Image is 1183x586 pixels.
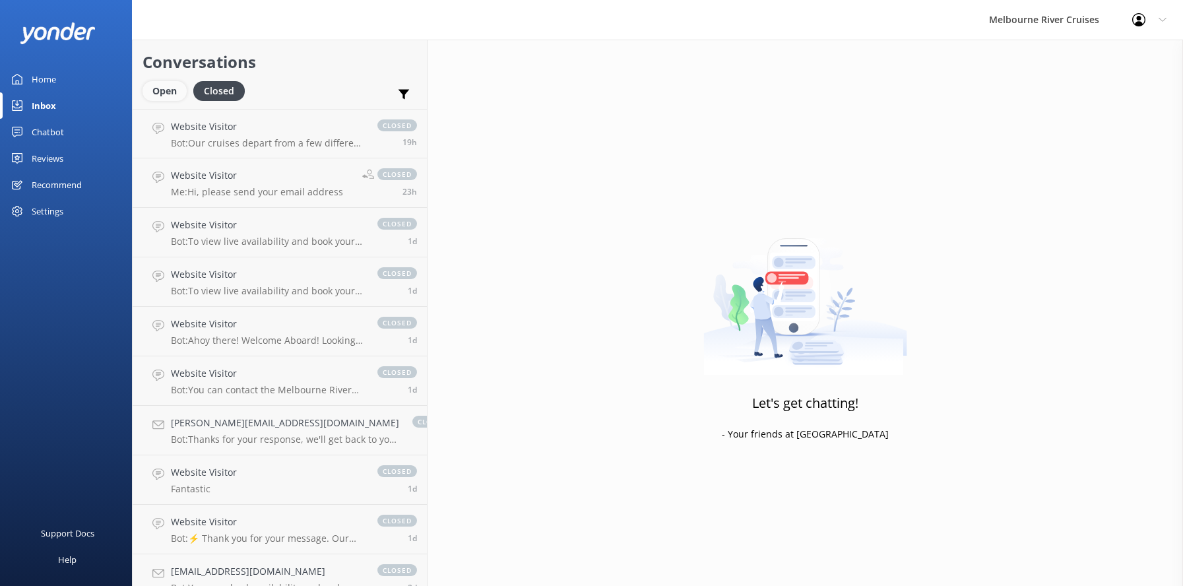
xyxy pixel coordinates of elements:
div: Help [58,546,77,573]
p: Bot: You can contact the Melbourne River Cruises team by emailing [EMAIL_ADDRESS][DOMAIN_NAME]. V... [171,384,364,396]
h4: [EMAIL_ADDRESS][DOMAIN_NAME] [171,564,364,579]
a: Website VisitorBot:Our cruises depart from a few different locations along [GEOGRAPHIC_DATA] and ... [133,109,427,158]
a: [PERSON_NAME][EMAIL_ADDRESS][DOMAIN_NAME]Bot:Thanks for your response, we'll get back to you as s... [133,406,427,455]
p: Bot: ⚡ Thank you for your message. Our office hours are Mon - Fri 9.30am - 5pm. We'll get back to... [171,533,364,544]
div: Inbox [32,92,56,119]
h3: Let's get chatting! [752,393,858,414]
h4: [PERSON_NAME][EMAIL_ADDRESS][DOMAIN_NAME] [171,416,399,430]
p: - Your friends at [GEOGRAPHIC_DATA] [722,427,889,441]
div: Open [143,81,187,101]
div: Reviews [32,145,63,172]
h2: Conversations [143,49,417,75]
a: Website VisitorBot:To view live availability and book your Melbourne River Cruise experience, ple... [133,208,427,257]
a: Open [143,83,193,98]
h4: Website Visitor [171,515,364,529]
a: Website VisitorFantasticclosed1d [133,455,427,505]
div: Chatbot [32,119,64,145]
span: Sep 09 2025 04:17pm (UTC +10:00) Australia/Sydney [408,236,417,247]
p: Bot: To view live availability and book your Melbourne River Cruise experience, please visit [URL... [171,236,364,247]
a: Website VisitorBot:Ahoy there! Welcome Aboard! Looking to sail the Yarra in style? Whether you're... [133,307,427,356]
p: Bot: To view live availability and book your Melbourne River Cruise experience, please visit: [UR... [171,285,364,297]
div: Closed [193,81,245,101]
img: yonder-white-logo.png [20,22,96,44]
span: Sep 10 2025 10:00am (UTC +10:00) Australia/Sydney [402,186,417,197]
p: Bot: Ahoy there! Welcome Aboard! Looking to sail the Yarra in style? Whether you're chasing sunse... [171,335,364,346]
span: Sep 10 2025 02:30pm (UTC +10:00) Australia/Sydney [402,137,417,148]
a: Website VisitorBot:⚡ Thank you for your message. Our office hours are Mon - Fri 9.30am - 5pm. We'... [133,505,427,554]
p: Fantastic [171,483,237,495]
a: Website VisitorBot:You can contact the Melbourne River Cruises team by emailing [EMAIL_ADDRESS][D... [133,356,427,406]
span: closed [377,465,417,477]
h4: Website Visitor [171,119,364,134]
span: closed [377,564,417,576]
div: Settings [32,198,63,224]
a: Website VisitorMe:Hi, please send your email addressclosed23h [133,158,427,208]
span: Sep 09 2025 11:23am (UTC +10:00) Australia/Sydney [408,533,417,544]
div: Support Docs [41,520,94,546]
span: closed [412,416,452,428]
span: closed [377,119,417,131]
span: closed [377,515,417,527]
img: artwork of a man stealing a conversation from at giant smartphone [703,211,907,375]
h4: Website Visitor [171,168,343,183]
a: Website VisitorBot:To view live availability and book your Melbourne River Cruise experience, ple... [133,257,427,307]
h4: Website Visitor [171,267,364,282]
span: Sep 09 2025 01:31pm (UTC +10:00) Australia/Sydney [408,335,417,346]
span: Sep 09 2025 12:57pm (UTC +10:00) Australia/Sydney [408,384,417,395]
span: closed [377,267,417,279]
div: Home [32,66,56,92]
a: Closed [193,83,251,98]
h4: Website Visitor [171,366,364,381]
h4: Website Visitor [171,317,364,331]
span: Sep 09 2025 02:44pm (UTC +10:00) Australia/Sydney [408,285,417,296]
p: Bot: Our cruises depart from a few different locations along [GEOGRAPHIC_DATA] and Federation [GE... [171,137,364,149]
span: closed [377,366,417,378]
span: closed [377,218,417,230]
p: Bot: Thanks for your response, we'll get back to you as soon as we can during opening hours. [171,434,399,445]
div: Recommend [32,172,82,198]
h4: Website Visitor [171,465,237,480]
h4: Website Visitor [171,218,364,232]
span: closed [377,317,417,329]
p: Me: Hi, please send your email address [171,186,343,198]
span: closed [377,168,417,180]
span: Sep 09 2025 11:30am (UTC +10:00) Australia/Sydney [408,483,417,494]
